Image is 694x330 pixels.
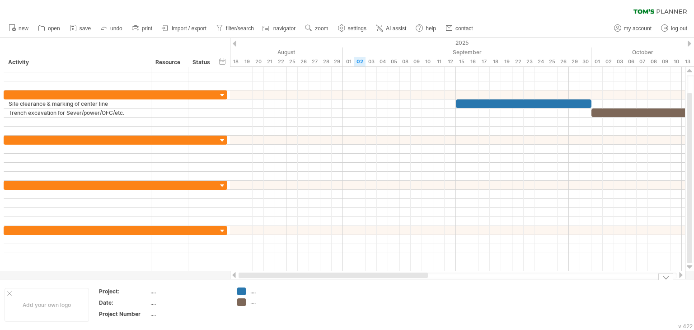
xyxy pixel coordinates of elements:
[490,57,501,66] div: Thursday, 18 September 2025
[150,288,226,295] div: ....
[671,25,687,32] span: log out
[336,23,369,34] a: settings
[309,57,320,66] div: Wednesday, 27 August 2025
[456,57,467,66] div: Monday, 15 September 2025
[275,57,286,66] div: Friday, 22 August 2025
[261,23,298,34] a: navigator
[303,23,331,34] a: zoom
[443,23,476,34] a: contact
[399,57,411,66] div: Monday, 8 September 2025
[467,57,478,66] div: Tuesday, 16 September 2025
[648,57,659,66] div: Wednesday, 8 October 2025
[241,57,253,66] div: Tuesday, 19 August 2025
[343,47,591,57] div: September 2025
[624,25,652,32] span: my account
[9,108,146,117] div: Trench excavation for Sever/power/OFC/etc.
[159,23,209,34] a: import / export
[535,57,546,66] div: Wednesday, 24 September 2025
[478,57,490,66] div: Wednesday, 17 September 2025
[637,57,648,66] div: Tuesday, 7 October 2025
[99,310,149,318] div: Project Number
[9,99,146,108] div: Site clearance & marking of center line
[273,25,295,32] span: navigator
[343,57,354,66] div: Monday, 1 September 2025
[67,23,94,34] a: save
[682,57,693,66] div: Monday, 13 October 2025
[671,57,682,66] div: Friday, 10 October 2025
[192,58,212,67] div: Status
[253,57,264,66] div: Wednesday, 20 August 2025
[155,58,183,67] div: Resource
[5,288,89,322] div: Add your own logo
[315,25,328,32] span: zoom
[612,23,654,34] a: my account
[320,57,332,66] div: Thursday, 28 August 2025
[230,57,241,66] div: Monday, 18 August 2025
[433,57,445,66] div: Thursday, 11 September 2025
[580,57,591,66] div: Tuesday, 30 September 2025
[455,25,473,32] span: contact
[546,57,558,66] div: Thursday, 25 September 2025
[298,57,309,66] div: Tuesday, 26 August 2025
[377,57,388,66] div: Thursday, 4 September 2025
[286,57,298,66] div: Monday, 25 August 2025
[80,25,91,32] span: save
[130,23,155,34] a: print
[142,25,152,32] span: print
[512,57,524,66] div: Monday, 22 September 2025
[388,57,399,66] div: Friday, 5 September 2025
[501,57,512,66] div: Friday, 19 September 2025
[332,57,343,66] div: Friday, 29 August 2025
[214,23,257,34] a: filter/search
[625,57,637,66] div: Monday, 6 October 2025
[8,58,146,67] div: Activity
[411,57,422,66] div: Tuesday, 9 September 2025
[558,57,569,66] div: Friday, 26 September 2025
[348,25,366,32] span: settings
[354,57,366,66] div: Tuesday, 2 September 2025
[99,288,149,295] div: Project:
[374,23,409,34] a: AI assist
[659,23,690,34] a: log out
[386,25,406,32] span: AI assist
[250,298,300,306] div: ....
[150,310,226,318] div: ....
[150,299,226,306] div: ....
[98,23,125,34] a: undo
[658,273,673,280] div: hide legend
[426,25,436,32] span: help
[524,57,535,66] div: Tuesday, 23 September 2025
[366,57,377,66] div: Wednesday, 3 September 2025
[19,25,28,32] span: new
[413,23,439,34] a: help
[250,288,300,295] div: ....
[48,25,60,32] span: open
[172,25,206,32] span: import / export
[678,323,693,330] div: v 422
[445,57,456,66] div: Friday, 12 September 2025
[591,57,603,66] div: Wednesday, 1 October 2025
[422,57,433,66] div: Wednesday, 10 September 2025
[659,57,671,66] div: Thursday, 9 October 2025
[603,57,614,66] div: Thursday, 2 October 2025
[569,57,580,66] div: Monday, 29 September 2025
[99,299,149,306] div: Date:
[6,23,31,34] a: new
[614,57,625,66] div: Friday, 3 October 2025
[264,57,275,66] div: Thursday, 21 August 2025
[226,25,254,32] span: filter/search
[36,23,63,34] a: open
[110,25,122,32] span: undo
